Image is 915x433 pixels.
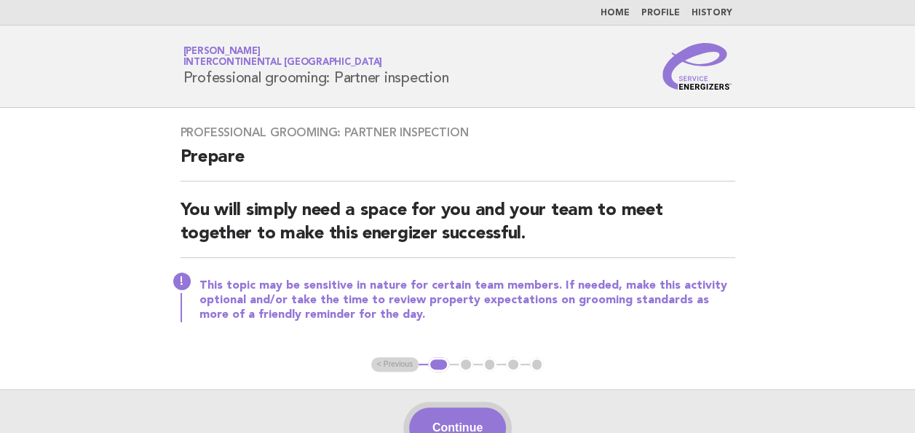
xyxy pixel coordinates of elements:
a: Profile [641,9,680,17]
a: History [692,9,732,17]
span: InterContinental [GEOGRAPHIC_DATA] [183,58,383,68]
h3: Professional grooming: Partner inspection [181,125,735,140]
img: Service Energizers [662,43,732,90]
h2: You will simply need a space for you and your team to meet together to make this energizer succes... [181,199,735,258]
a: Home [601,9,630,17]
h2: Prepare [181,146,735,182]
a: [PERSON_NAME]InterContinental [GEOGRAPHIC_DATA] [183,47,383,67]
button: 1 [428,357,449,372]
p: This topic may be sensitive in nature for certain team members. If needed, make this activity opt... [199,278,735,322]
h1: Professional grooming: Partner inspection [183,47,449,85]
